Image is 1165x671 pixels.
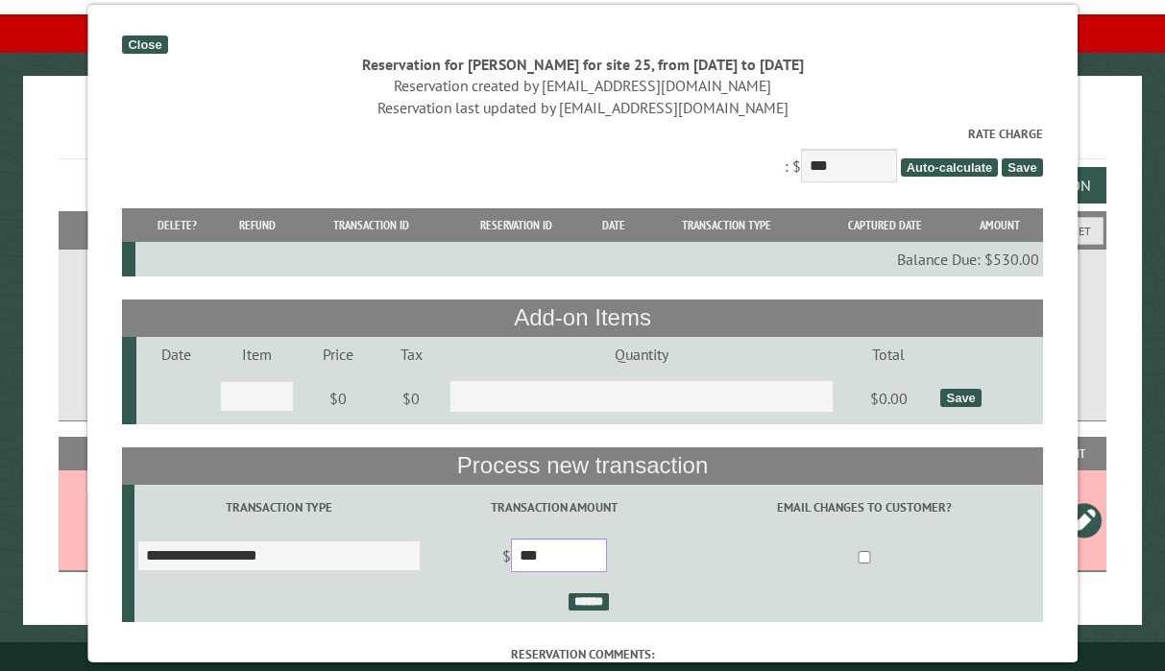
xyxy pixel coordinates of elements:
td: Item [216,337,297,371]
th: Refund [219,208,297,242]
th: Transaction Type [641,208,813,242]
div: Save [940,389,981,407]
th: Process new transaction [122,447,1042,484]
td: Total [840,337,938,371]
td: $ [424,531,686,585]
div: Close [122,36,167,54]
label: Email changes to customer? [689,498,1039,516]
td: $0 [379,371,443,425]
td: Quantity [443,337,839,371]
label: Transaction Type [137,498,420,516]
label: Reservation comments: [122,645,1042,663]
th: Site [68,437,166,470]
td: Price [297,337,379,371]
label: Rate Charge [122,125,1042,143]
span: Save [1002,158,1042,177]
div: Reservation for [PERSON_NAME] for site 25, from [DATE] to [DATE] [122,54,1042,75]
label: Transaction Amount [426,498,683,516]
div: : $ [122,125,1042,187]
th: Transaction ID [297,208,445,242]
h2: Filters [59,211,1107,248]
th: Delete? [135,208,219,242]
td: $0 [297,371,379,425]
th: Captured Date [813,208,958,242]
div: Reservation created by [EMAIL_ADDRESS][DOMAIN_NAME] [122,75,1042,96]
th: Date [587,208,641,242]
td: $0.00 [840,371,938,425]
td: Date [136,337,217,371]
th: Reservation ID [445,208,586,242]
span: Auto-calculate [901,158,999,177]
td: Tax [379,337,443,371]
th: Amount [958,208,1043,242]
th: Add-on Items [122,300,1042,336]
h1: Reservations [59,107,1107,159]
div: Reservation last updated by [EMAIL_ADDRESS][DOMAIN_NAME] [122,97,1042,118]
td: Balance Due: $530.00 [135,242,1043,276]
